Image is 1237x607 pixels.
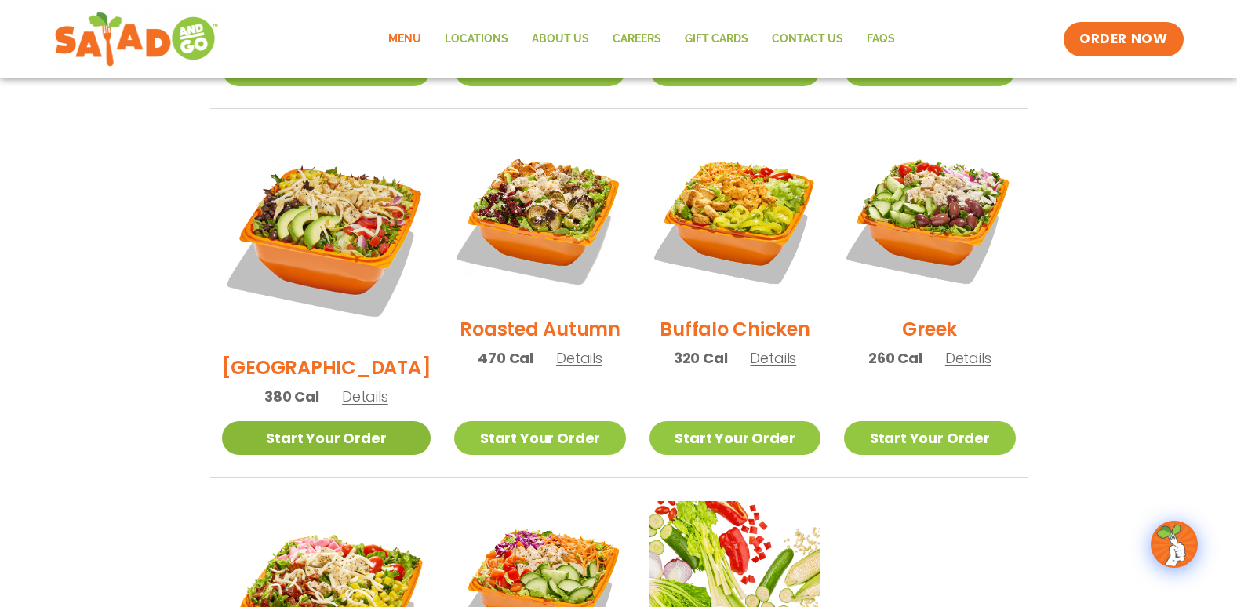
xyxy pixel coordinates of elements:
[222,354,431,381] h2: [GEOGRAPHIC_DATA]
[433,21,520,57] a: Locations
[264,386,319,407] span: 380 Cal
[478,347,533,369] span: 470 Cal
[1079,30,1167,49] span: ORDER NOW
[377,21,907,57] nav: Menu
[760,21,855,57] a: Contact Us
[844,133,1015,303] img: Product photo for Greek Salad
[1152,522,1196,566] img: wpChatIcon
[855,21,907,57] a: FAQs
[460,315,620,343] h2: Roasted Autumn
[1064,22,1183,56] a: ORDER NOW
[649,421,820,455] a: Start Your Order
[454,421,625,455] a: Start Your Order
[520,21,601,57] a: About Us
[660,315,810,343] h2: Buffalo Chicken
[54,8,220,71] img: new-SAG-logo-768×292
[556,348,602,368] span: Details
[342,387,388,406] span: Details
[902,315,957,343] h2: Greek
[868,347,922,369] span: 260 Cal
[673,21,760,57] a: GIFT CARDS
[945,348,991,368] span: Details
[601,21,673,57] a: Careers
[222,133,431,342] img: Product photo for BBQ Ranch Salad
[750,348,796,368] span: Details
[674,347,728,369] span: 320 Cal
[844,421,1015,455] a: Start Your Order
[454,133,625,303] img: Product photo for Roasted Autumn Salad
[377,21,433,57] a: Menu
[222,421,431,455] a: Start Your Order
[649,133,820,303] img: Product photo for Buffalo Chicken Salad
